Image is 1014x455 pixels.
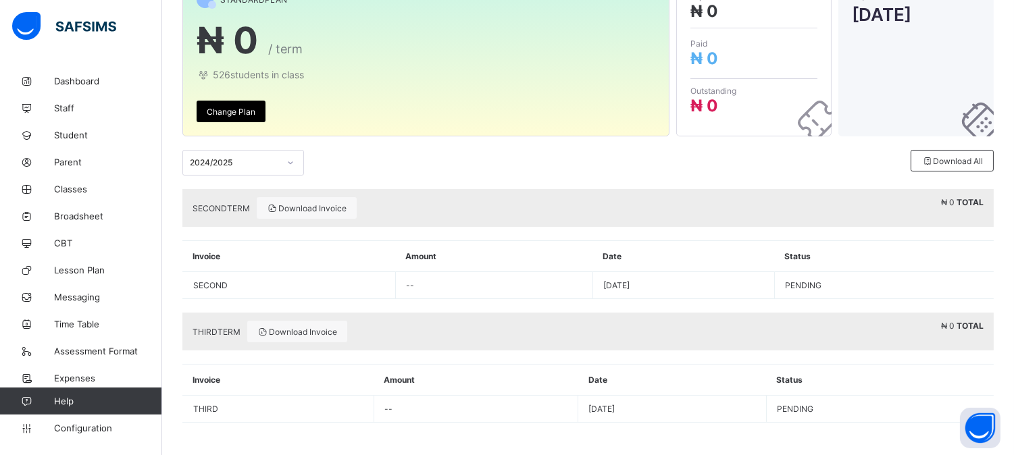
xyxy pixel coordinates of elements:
span: Staff [54,103,162,113]
td: PENDING [767,396,994,423]
span: Help [54,396,161,406]
button: Open asap [960,408,1000,448]
span: CBT [54,238,162,248]
td: -- [396,272,593,299]
th: Invoice [183,241,396,272]
span: Classes [54,184,162,194]
span: Download Invoice [267,203,347,213]
span: THIRD TERM [193,327,240,337]
span: Paid [690,38,817,49]
th: Date [578,365,767,396]
span: Configuration [54,423,161,433]
span: Assessment Format [54,346,162,356]
b: TOTAL [957,321,984,331]
span: 526 students in class [197,69,655,80]
b: TOTAL [957,197,984,207]
th: Amount [396,241,593,272]
th: Status [767,365,994,396]
td: -- [374,396,578,423]
span: Student [54,130,162,140]
span: Lesson Plan [54,265,162,275]
span: Change Plan [207,107,255,117]
span: ₦ 0 [941,321,955,331]
span: ₦ 0 [690,49,718,68]
span: [DATE] [852,4,980,25]
th: Date [592,241,774,272]
td: PENDING [774,272,994,299]
span: ₦ 0 [690,1,718,21]
span: ₦ 0 [690,96,718,115]
span: Expenses [54,373,162,383]
span: ₦ 0 [197,18,258,62]
th: Status [774,241,994,272]
td: THIRD [183,396,374,422]
span: Messaging [54,292,162,302]
td: SECOND [183,272,395,298]
span: Download Invoice [257,327,337,337]
span: Download All [921,156,983,166]
span: ₦ 0 [941,197,955,207]
span: Outstanding [690,86,817,96]
td: [DATE] [592,272,774,299]
th: Amount [374,365,578,396]
span: Time Table [54,319,162,329]
span: SECOND TERM [193,203,250,213]
span: Broadsheet [54,211,162,221]
span: Dashboard [54,76,162,86]
th: Invoice [183,365,374,396]
td: [DATE] [578,396,767,423]
img: safsims [12,12,116,41]
div: 2024/2025 [190,158,279,168]
span: / term [268,42,303,56]
span: Parent [54,157,162,167]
